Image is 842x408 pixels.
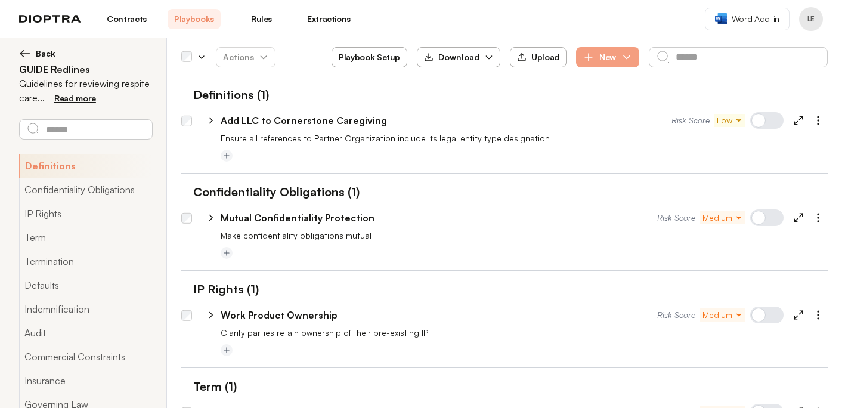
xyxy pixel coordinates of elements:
a: Playbooks [168,9,221,29]
button: Medium [700,211,745,224]
a: Contracts [100,9,153,29]
span: ... [38,92,45,104]
span: Back [36,48,55,60]
img: left arrow [19,48,31,60]
p: Work Product Ownership [221,308,338,322]
img: logo [19,15,81,23]
button: Back [19,48,152,60]
p: Make confidentiality obligations mutual [221,230,828,242]
button: Defaults [19,273,152,297]
button: Profile menu [799,7,823,31]
img: word [715,13,727,24]
h2: GUIDE Redlines [19,62,152,76]
h1: Term (1) [181,378,237,395]
button: Playbook Setup [332,47,407,67]
a: Rules [235,9,288,29]
span: Medium [702,212,743,224]
span: Medium [702,309,743,321]
button: Insurance [19,369,152,392]
p: Add LLC to Cornerstone Caregiving [221,113,387,128]
button: Indemnification [19,297,152,321]
span: Actions [213,47,278,68]
button: Definitions [19,154,152,178]
a: Word Add-in [705,8,790,30]
span: Risk Score [671,115,710,126]
button: Commercial Constraints [19,345,152,369]
h1: Confidentiality Obligations (1) [181,183,360,201]
button: Add tag [221,344,233,356]
button: Low [714,114,745,127]
h1: Definitions (1) [181,86,269,104]
span: Read more [54,93,96,103]
span: Word Add-in [732,13,779,25]
p: Clarify parties retain ownership of their pre-existing IP [221,327,828,339]
div: Select all [181,52,192,63]
div: Download [424,51,479,63]
span: Risk Score [657,212,695,224]
p: Guidelines for reviewing respite care [19,76,152,105]
button: Download [417,47,500,67]
p: Mutual Confidentiality Protection [221,211,374,225]
button: IP Rights [19,202,152,225]
button: Upload [510,47,567,67]
button: Confidentiality Obligations [19,178,152,202]
button: Term [19,225,152,249]
button: Termination [19,249,152,273]
a: Extractions [302,9,355,29]
button: Actions [216,47,275,67]
button: New [576,47,639,67]
button: Medium [700,308,745,322]
button: Audit [19,321,152,345]
span: Low [717,115,743,126]
div: Upload [517,52,559,63]
p: Ensure all references to Partner Organization include its legal entity type designation [221,132,828,144]
h1: IP Rights (1) [181,280,259,298]
button: Add tag [221,247,233,259]
button: Add tag [221,150,233,162]
span: Risk Score [657,309,695,321]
